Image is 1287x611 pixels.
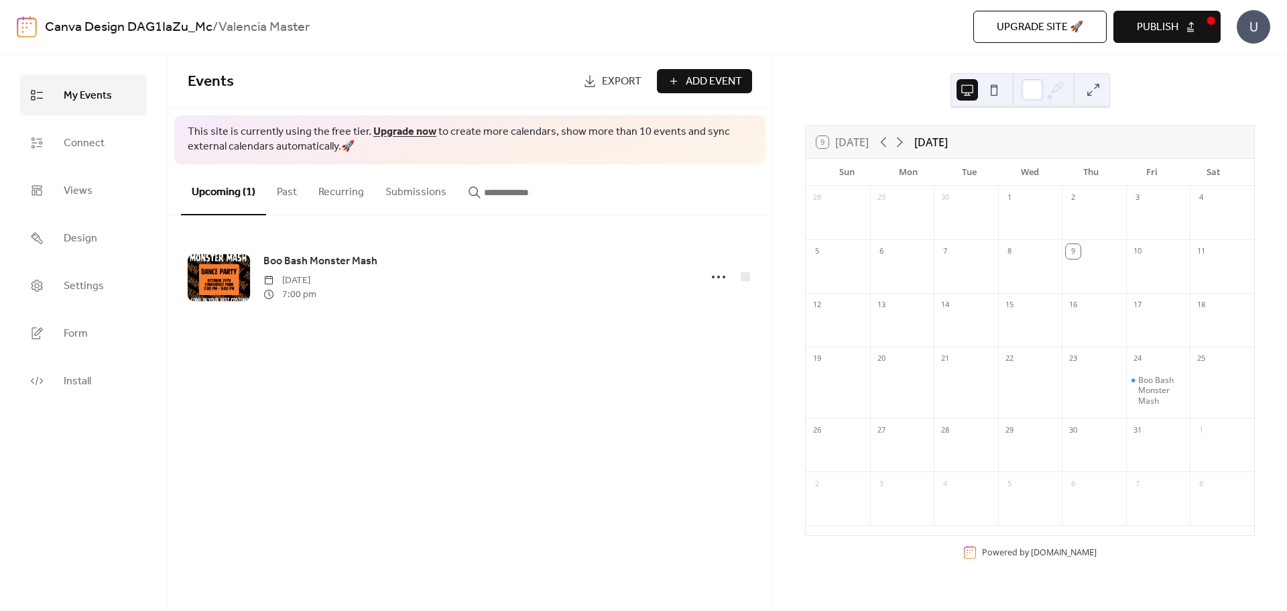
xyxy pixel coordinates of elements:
div: Sat [1182,159,1243,186]
div: 1 [1002,190,1017,205]
span: Add Event [686,74,742,90]
div: 16 [1066,298,1081,313]
div: 27 [874,423,889,437]
span: My Events [64,85,112,106]
div: 4 [1194,190,1209,205]
a: Canva Design DAG1IaZu_Mc [45,15,212,40]
a: Settings [20,265,147,306]
div: 4 [938,476,953,491]
div: 17 [1130,298,1145,313]
img: logo [17,16,37,38]
span: [DATE] [263,274,316,288]
span: Upgrade site 🚀 [997,19,1083,36]
a: Views [20,170,147,211]
div: 3 [874,476,889,491]
div: 22 [1002,351,1017,366]
div: 29 [874,190,889,205]
div: 29 [1002,423,1017,437]
button: Add Event [657,69,752,93]
div: 11 [1194,244,1209,259]
a: Export [573,69,652,93]
span: Boo Bash Monster Mash [263,254,377,270]
div: Mon [877,159,938,186]
div: 5 [810,244,824,259]
div: Sun [816,159,877,186]
div: Fri [1121,159,1182,186]
div: 30 [938,190,953,205]
span: Events [188,67,234,97]
div: 19 [810,351,824,366]
div: 31 [1130,423,1145,437]
a: Boo Bash Monster Mash [263,253,377,270]
div: 28 [938,423,953,437]
div: 15 [1002,298,1017,313]
div: 8 [1002,244,1017,259]
span: Design [64,228,97,249]
span: Settings [64,276,104,296]
div: 2 [810,476,824,491]
div: 5 [1002,476,1017,491]
button: Recurring [308,164,375,214]
div: 14 [938,298,953,313]
div: Wed [999,159,1060,186]
span: 7:00 pm [263,288,316,302]
div: 7 [1130,476,1145,491]
b: / [212,15,219,40]
div: 1 [1194,423,1209,437]
div: Thu [1060,159,1121,186]
button: Submissions [375,164,457,214]
div: 10 [1130,244,1145,259]
span: Views [64,180,93,201]
button: Upcoming (1) [181,164,266,215]
div: 25 [1194,351,1209,366]
button: Publish [1113,11,1221,43]
span: Install [64,371,91,392]
div: Powered by [982,547,1097,558]
a: [DOMAIN_NAME] [1031,547,1097,558]
div: 23 [1066,351,1081,366]
a: Upgrade now [373,121,436,142]
a: My Events [20,74,147,115]
span: Publish [1137,19,1178,36]
a: Design [20,217,147,258]
div: Boo Bash Monster Mash [1138,375,1185,406]
div: 28 [810,190,824,205]
a: Form [20,313,147,353]
div: 21 [938,351,953,366]
div: Boo Bash Monster Mash [1126,375,1190,406]
div: 30 [1066,423,1081,437]
div: 12 [810,298,824,313]
span: Export [602,74,641,90]
button: Past [266,164,308,214]
div: 6 [874,244,889,259]
div: U [1237,10,1270,44]
div: 2 [1066,190,1081,205]
span: Form [64,323,88,344]
div: 24 [1130,351,1145,366]
div: Tue [938,159,999,186]
div: 6 [1066,476,1081,491]
div: 18 [1194,298,1209,313]
div: [DATE] [914,134,948,150]
a: Install [20,360,147,401]
div: 8 [1194,476,1209,491]
button: Upgrade site 🚀 [973,11,1107,43]
div: 7 [938,244,953,259]
div: 20 [874,351,889,366]
div: 13 [874,298,889,313]
div: 26 [810,423,824,437]
div: 3 [1130,190,1145,205]
span: Connect [64,133,105,154]
div: 9 [1066,244,1081,259]
span: This site is currently using the free tier. to create more calendars, show more than 10 events an... [188,125,752,155]
b: Valencia Master [219,15,310,40]
a: Connect [20,122,147,163]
